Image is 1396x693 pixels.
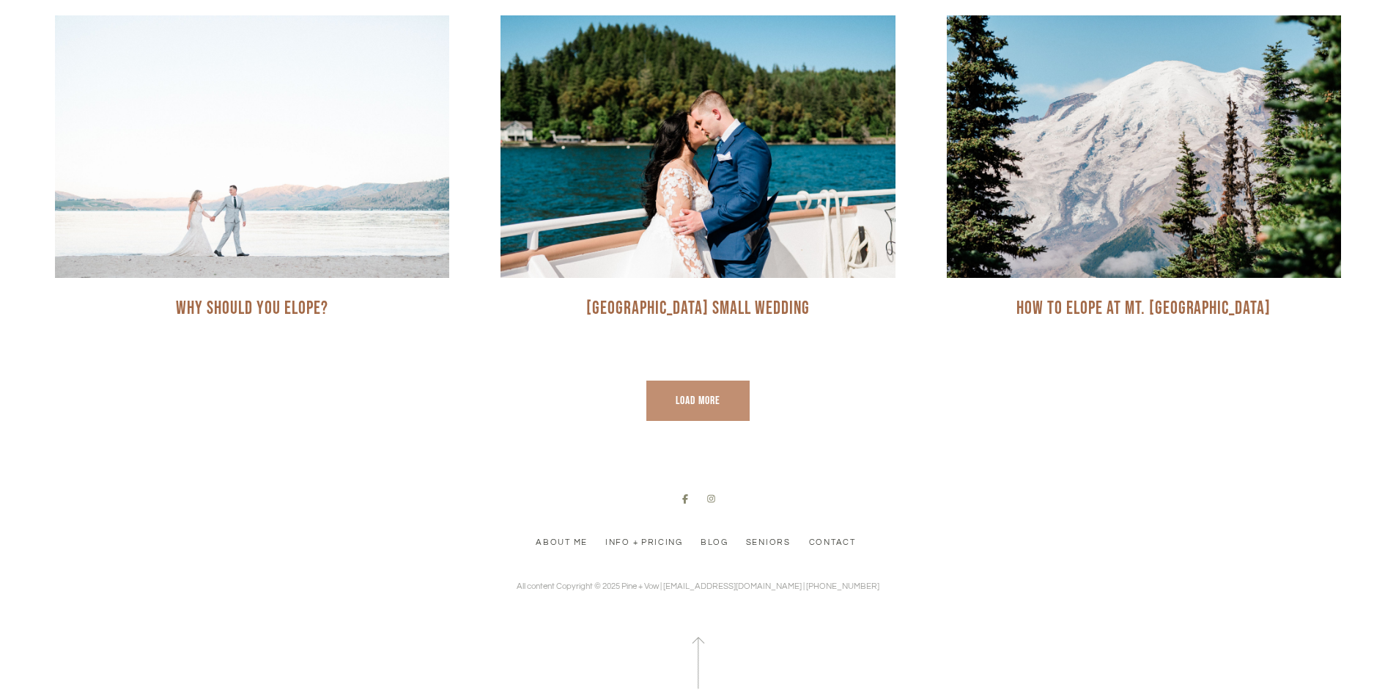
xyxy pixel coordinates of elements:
[176,296,328,321] h3: Why Should you Elope?
[55,15,449,321] a: Why Should you Elope?
[586,296,809,321] h3: [GEOGRAPHIC_DATA] Small Wedding
[600,536,688,549] a: Info + Pricing
[676,394,720,408] span: Load More
[803,536,862,549] a: Contact
[501,15,895,321] a: Lady Alderbrook Wedding with bride and groom kissing on yacht. Photo by Pine + Vow [GEOGRAPHIC_DA...
[695,536,734,549] a: Blog
[1016,296,1271,321] h3: How to Elope at Mt. [GEOGRAPHIC_DATA]
[531,536,593,549] a: About Me
[741,536,796,549] a: Seniors
[517,579,879,593] p: All content Copyright © 2025 Pine + Vow | [EMAIL_ADDRESS][DOMAIN_NAME] | [PHONE_NUMBER]
[947,15,1341,321] a: How to Elope at Mt. [GEOGRAPHIC_DATA]
[646,381,750,422] a: Load More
